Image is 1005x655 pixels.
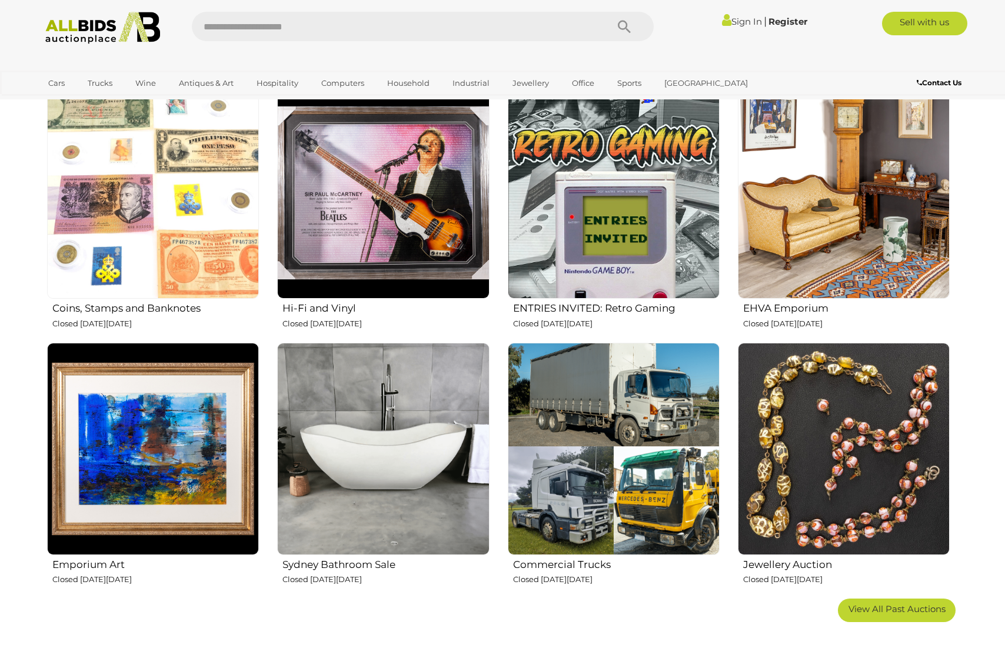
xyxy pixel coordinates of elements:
[743,300,950,314] h2: EHVA Emporium
[564,73,602,93] a: Office
[513,556,720,570] h2: Commercial Trucks
[508,87,720,299] img: ENTRIES INVITED: Retro Gaming
[507,86,720,333] a: ENTRIES INVITED: Retro Gaming Closed [DATE][DATE]
[743,573,950,586] p: Closed [DATE][DATE]
[882,12,967,35] a: Sell with us
[838,599,956,622] a: View All Past Auctions
[738,87,950,299] img: EHVA Emporium
[764,15,767,28] span: |
[282,573,489,586] p: Closed [DATE][DATE]
[46,86,259,333] a: Coins, Stamps and Banknotes Closed [DATE][DATE]
[513,300,720,314] h2: ENTRIES INVITED: Retro Gaming
[738,343,950,554] img: Jewellery Auction
[917,78,961,87] b: Contact Us
[513,317,720,330] p: Closed [DATE][DATE]
[743,317,950,330] p: Closed [DATE][DATE]
[445,73,497,93] a: Industrial
[917,76,964,89] a: Contact Us
[737,86,950,333] a: EHVA Emporium Closed [DATE][DATE]
[46,342,259,589] a: Emporium Art Closed [DATE][DATE]
[507,342,720,589] a: Commercial Trucks Closed [DATE][DATE]
[47,87,259,299] img: Coins, Stamps and Banknotes
[277,343,489,554] img: Sydney Bathroom Sale
[595,12,654,41] button: Search
[737,342,950,589] a: Jewellery Auction Closed [DATE][DATE]
[508,343,720,554] img: Commercial Trucks
[39,12,167,44] img: Allbids.com.au
[743,556,950,570] h2: Jewellery Auction
[52,573,259,586] p: Closed [DATE][DATE]
[171,73,241,93] a: Antiques & Art
[52,300,259,314] h2: Coins, Stamps and Banknotes
[768,16,807,27] a: Register
[282,300,489,314] h2: Hi-Fi and Vinyl
[657,73,756,93] a: [GEOGRAPHIC_DATA]
[282,556,489,570] h2: Sydney Bathroom Sale
[52,556,259,570] h2: Emporium Art
[505,73,557,93] a: Jewellery
[277,87,489,299] img: Hi-Fi and Vinyl
[848,603,946,614] span: View All Past Auctions
[80,73,120,93] a: Trucks
[282,317,489,330] p: Closed [DATE][DATE]
[314,73,372,93] a: Computers
[513,573,720,586] p: Closed [DATE][DATE]
[277,86,489,333] a: Hi-Fi and Vinyl Closed [DATE][DATE]
[47,343,259,554] img: Emporium Art
[41,73,72,93] a: Cars
[380,73,437,93] a: Household
[722,16,762,27] a: Sign In
[249,73,306,93] a: Hospitality
[610,73,649,93] a: Sports
[52,317,259,330] p: Closed [DATE][DATE]
[128,73,164,93] a: Wine
[277,342,489,589] a: Sydney Bathroom Sale Closed [DATE][DATE]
